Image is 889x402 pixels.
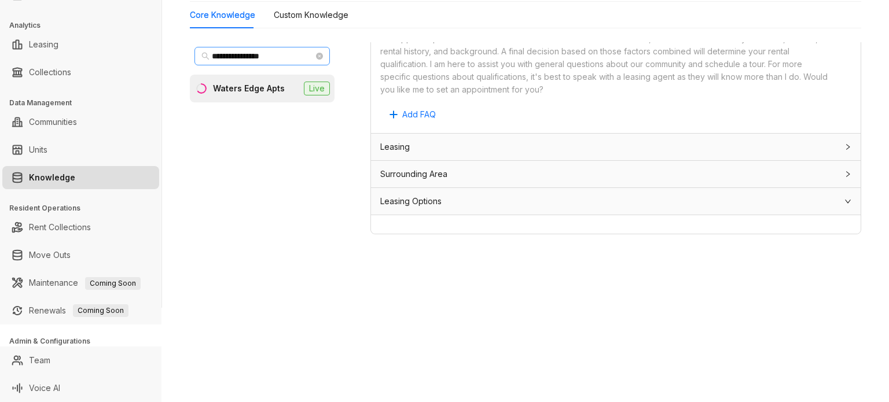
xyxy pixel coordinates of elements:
[371,134,861,160] div: Leasing
[29,244,71,267] a: Move Outs
[2,299,159,322] li: Renewals
[29,110,77,134] a: Communities
[844,198,851,205] span: expanded
[29,61,71,84] a: Collections
[2,110,159,134] li: Communities
[316,53,323,60] span: close-circle
[29,138,47,161] a: Units
[9,203,161,213] h3: Resident Operations
[380,195,442,208] span: Leasing Options
[2,166,159,189] li: Knowledge
[190,9,255,21] div: Core Knowledge
[380,141,410,153] span: Leasing
[73,304,128,317] span: Coming Soon
[29,216,91,239] a: Rent Collections
[304,82,330,95] span: Live
[201,52,210,60] span: search
[402,108,436,121] span: Add FAQ
[29,166,75,189] a: Knowledge
[29,377,60,400] a: Voice AI
[29,299,128,322] a: RenewalsComing Soon
[9,336,161,346] h3: Admin & Configurations
[371,161,861,187] div: Surrounding Area
[2,271,159,294] li: Maintenance
[380,32,828,96] div: Our approval process takes into account a number of different factors, some of which include your...
[2,377,159,400] li: Voice AI
[2,349,159,372] li: Team
[29,33,58,56] a: Leasing
[380,168,447,180] span: Surrounding Area
[9,98,161,108] h3: Data Management
[380,105,445,124] button: Add FAQ
[85,277,141,290] span: Coming Soon
[844,143,851,150] span: collapsed
[274,9,348,21] div: Custom Knowledge
[2,244,159,267] li: Move Outs
[2,138,159,161] li: Units
[2,61,159,84] li: Collections
[29,349,50,372] a: Team
[371,188,861,215] div: Leasing Options
[9,20,161,31] h3: Analytics
[2,216,159,239] li: Rent Collections
[213,82,285,95] div: Waters Edge Apts
[844,171,851,178] span: collapsed
[2,33,159,56] li: Leasing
